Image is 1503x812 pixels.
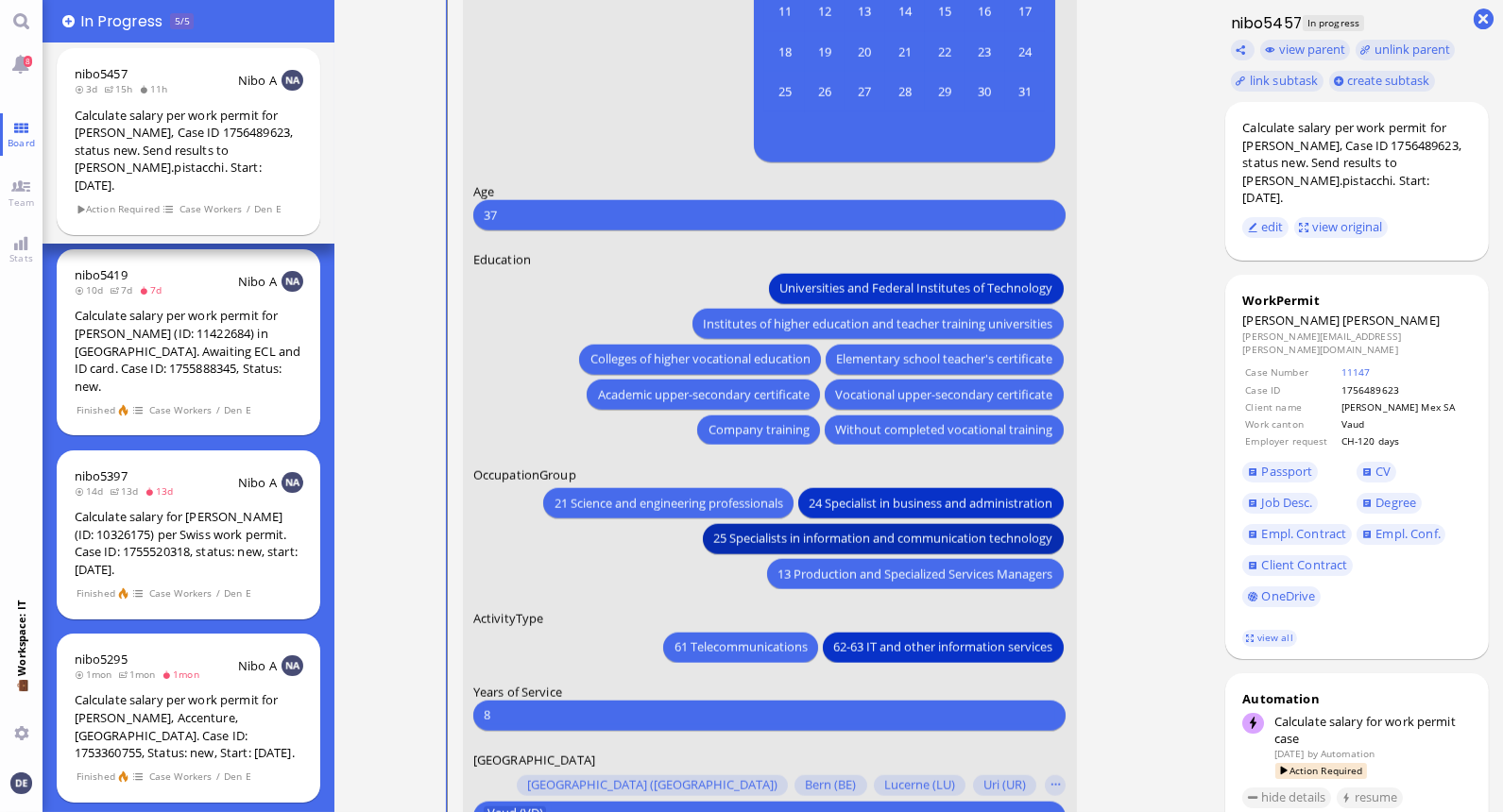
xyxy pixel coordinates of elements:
[238,273,277,290] span: Nibo A
[1341,365,1371,379] a: 11147
[1242,787,1331,808] button: hide details
[1275,763,1367,779] span: Action Required
[806,74,842,110] span: 26
[587,380,819,410] button: Academic upper-secondary certificate
[76,585,115,601] span: Finished
[472,251,530,268] span: Education
[14,676,28,719] span: 💼 Workspace: IT
[925,72,965,111] button: January 29, 1988
[804,32,844,72] button: January 19, 1988
[766,74,802,110] span: 25
[927,74,963,110] span: 29
[1242,217,1289,238] button: edit
[1307,747,1318,760] span: by
[1244,382,1338,398] td: Case ID
[75,283,110,296] span: 10d
[139,82,174,95] span: 11h
[1006,34,1042,70] span: 24
[10,772,31,793] img: You
[1242,292,1471,309] div: WorkPermit
[5,251,38,264] span: Stats
[794,775,866,796] button: Bern (BE)
[833,637,1052,657] span: 62-63 IT and other information services
[1260,40,1351,60] button: view parent
[1242,630,1297,646] a: view all
[282,70,302,91] img: NA
[1242,690,1471,707] div: Automation
[148,585,213,601] span: Case Workers
[1244,433,1338,448] td: Employer request
[472,610,543,627] span: ActivityType
[75,668,118,681] span: 1mon
[972,775,1035,796] button: Uri (UR)
[526,778,777,793] span: [GEOGRAPHIC_DATA] ([GEOGRAPHIC_DATA])
[805,778,856,793] span: Bern (BE)
[472,683,561,700] span: Years of Service
[846,74,882,110] span: 27
[80,10,169,32] span: In progress
[75,266,128,283] span: nibo5419
[282,271,302,292] img: NA
[769,273,1063,303] button: Universities and Federal Institutes of Technology
[825,414,1063,445] button: Without completed vocational training
[1242,524,1351,545] a: Empl. Contract
[846,34,882,70] span: 20
[246,201,251,217] span: /
[75,651,128,668] a: nibo5295
[886,34,922,70] span: 21
[1329,71,1436,92] button: create subtask
[175,14,180,27] span: 5
[76,402,115,418] span: Finished
[75,107,303,195] div: Calculate salary per work permit for [PERSON_NAME], Case ID 1756489623, status new. Send results ...
[1242,119,1471,207] div: Calculate salary per work permit for [PERSON_NAME], Case ID 1756489623, status new. Send results ...
[3,136,40,149] span: Board
[472,465,575,482] span: OccupationGroup
[764,32,804,72] button: January 18, 1988
[1242,493,1318,514] a: Job Desc.
[472,183,493,200] span: Age
[472,751,594,768] span: [GEOGRAPHIC_DATA]
[516,775,787,796] button: [GEOGRAPHIC_DATA] ([GEOGRAPHIC_DATA])
[224,585,252,601] span: Den E
[1303,15,1363,31] span: In progress
[884,72,924,111] button: January 28, 1988
[835,420,1052,440] span: Without completed vocational training
[1357,493,1421,514] a: Degree
[282,472,302,493] img: NA
[825,380,1063,410] button: Vocational upper-secondary certificate
[1225,12,1302,34] h1: nibo5457
[1341,433,1470,448] td: CH-120 days
[835,384,1052,404] span: Vocational upper-secondary certificate
[148,402,213,418] span: Case Workers
[927,34,963,70] span: 22
[777,564,1052,584] span: 13 Production and Specialized Services Managers
[543,488,793,518] button: 21 Science and engineering professionals
[1375,494,1416,511] span: Degree
[713,529,1052,549] span: 25 Specialists in information and communication technology
[75,467,128,484] span: nibo5397
[104,82,139,95] span: 15h
[1274,747,1305,760] span: [DATE]
[1321,747,1375,760] span: automation@bluelakelegal.com
[554,493,782,513] span: 21 Science and engineering professionals
[1244,399,1338,414] td: Client name
[1357,524,1445,545] a: Empl. Conf.
[1242,586,1321,607] a: OneDrive
[589,349,810,369] span: Colleges of higher vocational education
[826,344,1063,374] button: Elementary school teacher's certificate
[925,32,965,72] button: January 22, 1988
[253,201,282,217] span: Den E
[1242,555,1353,576] a: Client Contract
[674,637,807,657] span: 61 Telecommunications
[836,349,1052,369] span: Elementary school teacher's certificate
[238,657,277,674] span: Nibo A
[162,668,205,681] span: 1mon
[215,402,221,418] span: /
[1274,713,1472,747] div: Calculate salary for work permit case
[75,307,303,395] div: Calculate salary per work permit for [PERSON_NAME] (ID: 11422684) in [GEOGRAPHIC_DATA]. Awaiting ...
[703,313,1052,333] span: Institutes of higher education and teacher training universities
[139,283,168,296] span: 7d
[75,508,303,578] div: Calculate salary for [PERSON_NAME] (ID: 10326175) per Swiss work permit. Case ID: 1755520318, sta...
[1341,382,1470,398] td: 1756489623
